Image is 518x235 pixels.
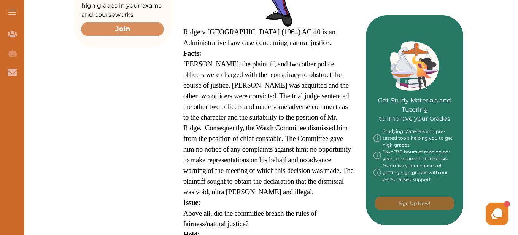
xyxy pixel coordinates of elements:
[399,200,430,207] p: Sign Up Now!
[373,162,381,183] img: info-img
[373,128,381,149] img: info-img
[183,49,202,57] span: Facts:
[183,28,335,46] span: Ridge v [GEOGRAPHIC_DATA] (1964) AC 40 is an Administrative Law case concerning natural justice.
[335,201,510,227] iframe: HelpCrunch
[373,149,381,162] img: info-img
[373,162,456,183] div: Maximise your chances of getting high grades with our personalised support
[81,22,164,36] button: Join
[373,75,456,123] p: Get Study Materials and Tutoring to Improve your Grades
[390,41,439,91] img: Green card image
[183,198,198,206] span: Issue
[183,209,316,228] span: Above all, did the committee breach the rules of fairness/natural justice?
[198,198,200,206] span: :
[373,149,456,162] div: Save 738 hours of reading per year compared to textbooks
[183,60,353,196] span: [PERSON_NAME], the plaintiff, and two other police officers were charged with the conspiracy to o...
[373,128,456,149] div: Studying Materials and pre-tested tools helping you to get high grades
[375,197,454,210] button: [object Object]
